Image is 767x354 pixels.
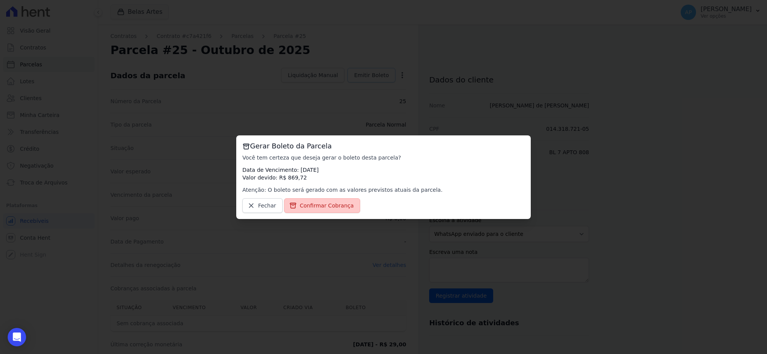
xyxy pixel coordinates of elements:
a: Fechar [242,198,283,213]
p: Você tem certeza que deseja gerar o boleto desta parcela? [242,154,525,161]
span: Fechar [258,202,276,209]
p: Data de Vencimento: [DATE] Valor devido: R$ 869,72 [242,166,525,181]
h3: Gerar Boleto da Parcela [242,142,525,151]
span: Confirmar Cobrança [300,202,354,209]
a: Confirmar Cobrança [284,198,360,213]
div: Open Intercom Messenger [8,328,26,346]
p: Atenção: O boleto será gerado com as valores previstos atuais da parcela. [242,186,525,194]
